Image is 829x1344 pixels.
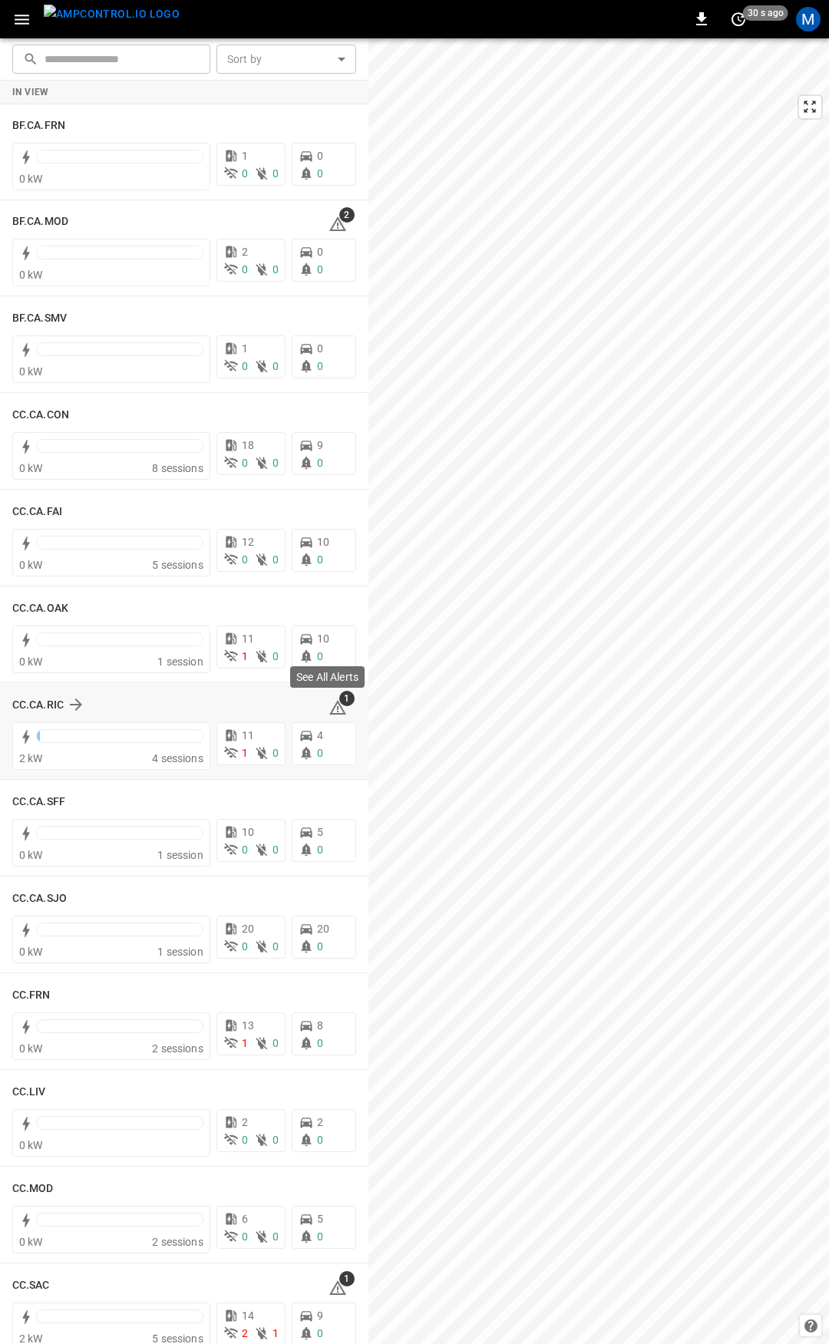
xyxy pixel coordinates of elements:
[19,365,43,378] span: 0 kW
[242,1019,254,1032] span: 13
[339,207,355,223] span: 2
[157,849,203,861] span: 1 session
[317,1230,323,1243] span: 0
[242,923,254,935] span: 20
[317,650,323,662] span: 0
[12,87,49,97] strong: In View
[317,844,323,856] span: 0
[272,747,279,759] span: 0
[12,794,65,811] h6: CC.CA.SFF
[368,38,829,1344] canvas: Map
[317,826,323,838] span: 5
[12,1181,54,1197] h6: CC.MOD
[12,310,67,327] h6: BF.CA.SMV
[242,553,248,566] span: 0
[317,923,329,935] span: 20
[272,360,279,372] span: 0
[796,7,821,31] div: profile-icon
[12,697,64,714] h6: CC.CA.RIC
[272,553,279,566] span: 0
[317,342,323,355] span: 0
[339,1271,355,1286] span: 1
[242,150,248,162] span: 1
[726,7,751,31] button: set refresh interval
[317,536,329,548] span: 10
[157,655,203,668] span: 1 session
[19,462,43,474] span: 0 kW
[44,5,180,24] img: ampcontrol.io logo
[272,263,279,276] span: 0
[19,173,43,185] span: 0 kW
[317,747,323,759] span: 0
[242,246,248,258] span: 2
[317,1213,323,1225] span: 5
[272,1037,279,1049] span: 0
[152,1042,203,1055] span: 2 sessions
[242,457,248,469] span: 0
[242,1309,254,1322] span: 14
[242,1134,248,1146] span: 0
[12,600,68,617] h6: CC.CA.OAK
[242,167,248,180] span: 0
[242,263,248,276] span: 0
[317,1134,323,1146] span: 0
[272,1327,279,1339] span: 1
[12,987,51,1004] h6: CC.FRN
[317,1309,323,1322] span: 9
[152,1236,203,1248] span: 2 sessions
[317,150,323,162] span: 0
[152,559,203,571] span: 5 sessions
[12,504,62,520] h6: CC.CA.FAI
[339,691,355,706] span: 1
[19,1042,43,1055] span: 0 kW
[152,462,203,474] span: 8 sessions
[317,632,329,645] span: 10
[317,167,323,180] span: 0
[157,946,203,958] span: 1 session
[317,246,323,258] span: 0
[317,1116,323,1128] span: 2
[19,849,43,861] span: 0 kW
[12,890,67,907] h6: CC.CA.SJO
[19,946,43,958] span: 0 kW
[317,553,323,566] span: 0
[317,360,323,372] span: 0
[19,269,43,281] span: 0 kW
[242,1116,248,1128] span: 2
[12,407,69,424] h6: CC.CA.CON
[272,167,279,180] span: 0
[242,1230,248,1243] span: 0
[19,1236,43,1248] span: 0 kW
[242,632,254,645] span: 11
[272,1230,279,1243] span: 0
[242,1327,248,1339] span: 2
[152,752,203,764] span: 4 sessions
[272,844,279,856] span: 0
[272,940,279,953] span: 0
[242,342,248,355] span: 1
[242,360,248,372] span: 0
[242,1213,248,1225] span: 6
[317,1019,323,1032] span: 8
[317,439,323,451] span: 9
[317,940,323,953] span: 0
[296,669,358,685] p: See All Alerts
[242,729,254,741] span: 11
[12,1277,50,1294] h6: CC.SAC
[12,1084,46,1101] h6: CC.LIV
[19,559,43,571] span: 0 kW
[242,844,248,856] span: 0
[12,213,68,230] h6: BF.CA.MOD
[19,655,43,668] span: 0 kW
[242,826,254,838] span: 10
[317,457,323,469] span: 0
[317,1037,323,1049] span: 0
[242,1037,248,1049] span: 1
[242,940,248,953] span: 0
[19,1139,43,1151] span: 0 kW
[317,263,323,276] span: 0
[242,747,248,759] span: 1
[272,1134,279,1146] span: 0
[12,117,65,134] h6: BF.CA.FRN
[242,650,248,662] span: 1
